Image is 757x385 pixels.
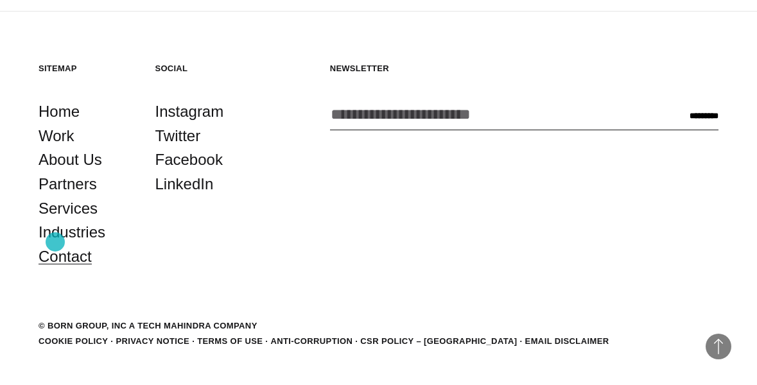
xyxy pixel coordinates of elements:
a: Services [39,196,98,221]
a: LinkedIn [155,172,214,196]
a: Email Disclaimer [525,336,609,346]
a: Work [39,124,74,148]
a: Home [39,99,80,124]
a: Instagram [155,99,224,124]
a: Contact [39,244,92,269]
a: Privacy Notice [116,336,189,346]
a: Anti-Corruption [270,336,352,346]
a: Facebook [155,148,223,172]
a: Cookie Policy [39,336,108,346]
a: Terms of Use [197,336,263,346]
a: About Us [39,148,102,172]
button: Back to Top [706,334,731,359]
a: Industries [39,220,105,244]
h5: Newsletter [330,63,718,74]
div: © BORN GROUP, INC A Tech Mahindra Company [39,320,257,332]
a: CSR POLICY – [GEOGRAPHIC_DATA] [360,336,517,346]
h5: Sitemap [39,63,136,74]
h5: Social [155,63,253,74]
a: Twitter [155,124,201,148]
a: Partners [39,172,97,196]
